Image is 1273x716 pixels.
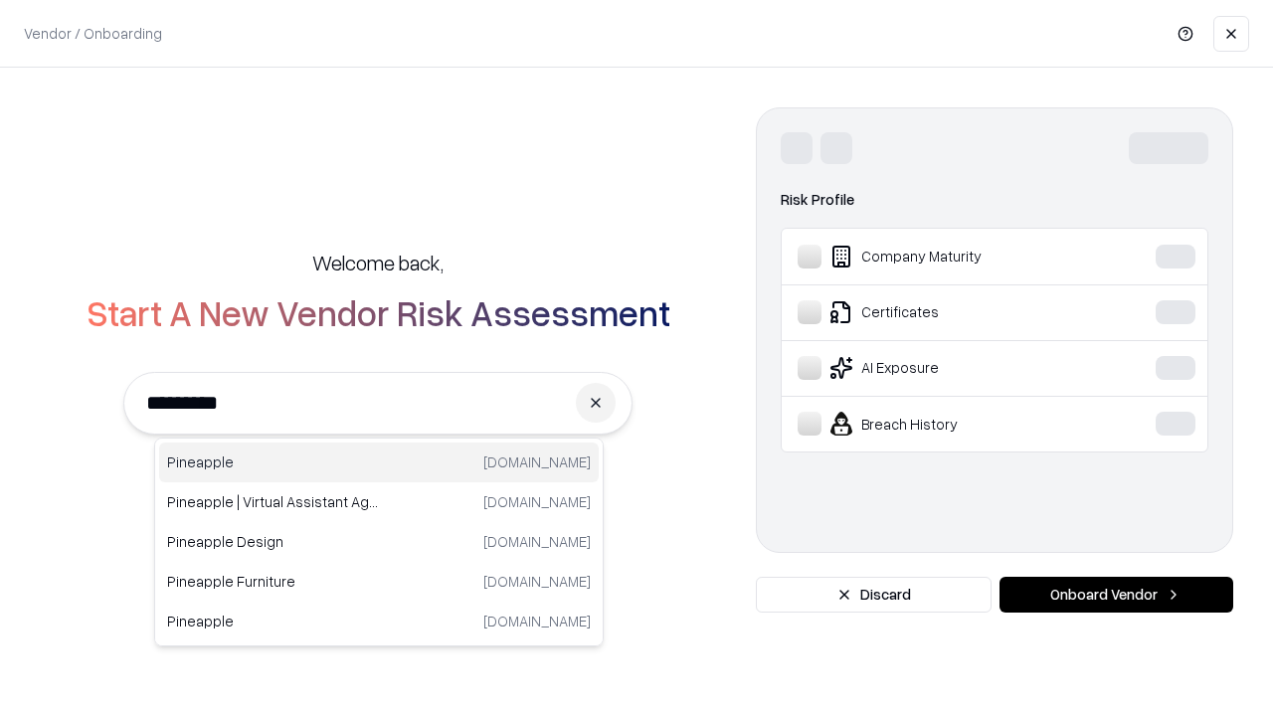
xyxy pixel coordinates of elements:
[820,134,852,166] img: Pineapple
[24,23,162,44] p: Vendor / Onboarding
[798,416,821,440] div: A
[860,134,957,166] div: Pineapple
[798,416,1035,440] div: Breach History
[1130,363,1183,380] div: Analyzing
[798,249,1035,272] div: Company Maturity
[756,577,992,613] button: Discard
[781,134,813,166] div: C
[1130,307,1183,324] div: Analyzing
[1147,132,1208,168] button: More info
[87,292,670,332] h2: Start A New Vendor Risk Assessment
[312,249,444,276] h5: Welcome back,
[223,450,533,471] p: Enter the vendor’s domain to begin onboarding
[781,192,1208,216] div: Risk Profile
[798,304,1035,328] div: Certificates
[798,360,1035,384] div: AI Exposure
[798,249,821,272] div: C
[1000,577,1233,613] button: Onboard Vendor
